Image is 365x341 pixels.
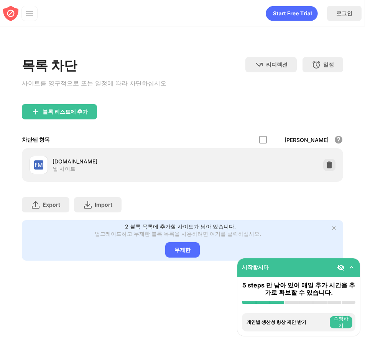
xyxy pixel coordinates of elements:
[165,242,200,258] div: 무제한
[34,160,43,170] img: favicons
[330,316,352,328] button: 수행하기
[337,264,345,271] img: eye-not-visible.svg
[247,320,328,325] div: 개인별 생산성 향상 제안 받기
[266,61,288,69] div: 리디렉션
[95,230,261,238] div: 업그레이드하고 무제한 블록 목록을 사용하려면 여기를 클릭하십시오.
[242,282,355,296] div: 5 steps 만 남아 있어 매일 추가 시간을 추가로 확보할 수 있습니다.
[53,165,76,172] div: 웹 사이트
[336,10,352,17] div: 로그인
[348,264,355,271] img: omni-setup-toggle.svg
[323,61,334,69] div: 일정
[43,201,60,208] div: Export
[43,109,88,115] div: 블록 리스트에 추가
[284,137,329,143] div: [PERSON_NAME]
[266,6,318,21] div: animation
[242,264,269,271] div: 시작합시다
[22,136,50,144] div: 차단된 항목
[125,223,236,230] div: 2 블록 목록에 추가할 사이트가 남아 있습니다.
[95,201,112,208] div: Import
[53,157,182,165] div: [DOMAIN_NAME]
[3,6,18,21] img: blocksite-icon-red.svg
[22,57,166,75] div: 목록 차단
[331,225,337,231] img: x-button.svg
[22,78,166,89] div: 사이트를 영구적으로 또는 일정에 따라 차단하십시오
